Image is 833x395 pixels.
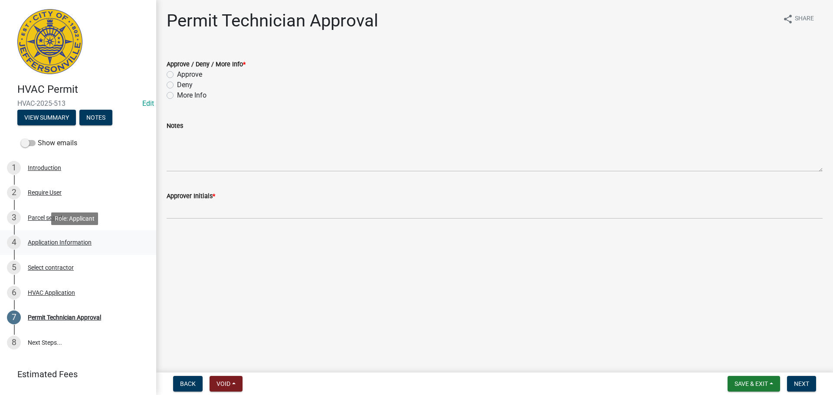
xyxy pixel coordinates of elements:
[177,80,193,90] label: Deny
[177,69,202,80] label: Approve
[7,261,21,274] div: 5
[783,14,793,24] i: share
[787,376,816,392] button: Next
[7,186,21,199] div: 2
[17,83,149,96] h4: HVAC Permit
[794,380,809,387] span: Next
[7,235,21,249] div: 4
[210,376,243,392] button: Void
[17,114,76,121] wm-modal-confirm: Summary
[21,138,77,148] label: Show emails
[167,62,246,68] label: Approve / Deny / More Info
[180,380,196,387] span: Back
[28,290,75,296] div: HVAC Application
[173,376,203,392] button: Back
[7,161,21,175] div: 1
[7,286,21,300] div: 6
[79,110,112,125] button: Notes
[51,212,98,225] div: Role: Applicant
[79,114,112,121] wm-modal-confirm: Notes
[167,193,215,199] label: Approver Initials
[17,110,76,125] button: View Summary
[142,99,154,108] wm-modal-confirm: Edit Application Number
[216,380,230,387] span: Void
[7,336,21,349] div: 8
[28,314,101,320] div: Permit Technician Approval
[735,380,768,387] span: Save & Exit
[28,264,74,271] div: Select contractor
[7,211,21,225] div: 3
[17,9,82,74] img: City of Jeffersonville, Indiana
[142,99,154,108] a: Edit
[177,90,207,101] label: More Info
[167,123,183,129] label: Notes
[776,10,821,27] button: shareShare
[728,376,780,392] button: Save & Exit
[7,366,142,383] a: Estimated Fees
[167,10,378,31] h1: Permit Technician Approval
[28,215,64,221] div: Parcel search
[17,99,139,108] span: HVAC-2025-513
[7,310,21,324] div: 7
[28,165,61,171] div: Introduction
[28,189,62,196] div: Require User
[28,239,92,245] div: Application Information
[795,14,814,24] span: Share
